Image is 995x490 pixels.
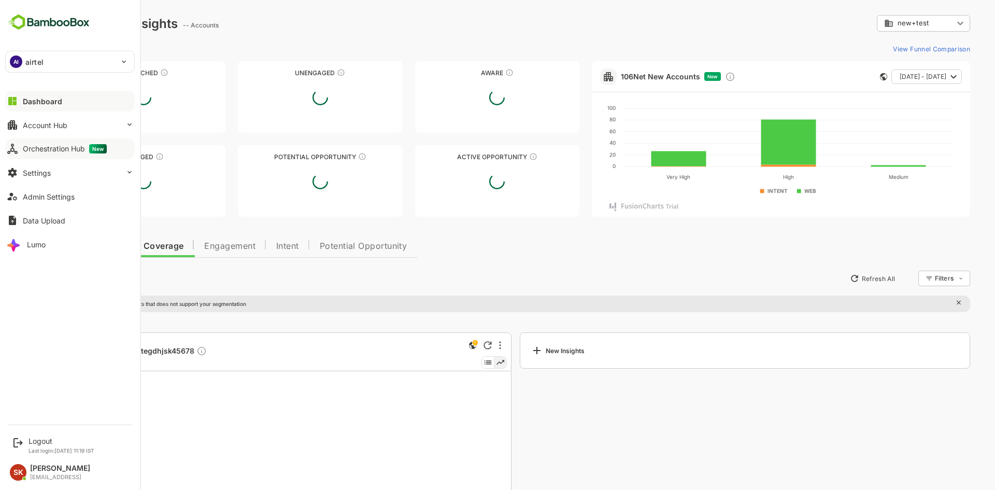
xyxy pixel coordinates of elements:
[463,341,465,349] div: More
[160,346,170,358] div: Description not present
[576,163,579,169] text: 0
[5,12,93,32] img: BambooboxFullLogoMark.5f36c76dfaba33ec1ec1367b70bb1252.svg
[5,162,135,183] button: Settings
[484,332,934,369] a: New Insights
[379,153,543,161] div: Active Opportunity
[430,339,443,353] div: This is a global insight. Segment selection is not applicable for this view
[25,69,189,77] div: Unreached
[23,97,62,106] div: Dashboard
[5,91,135,111] button: Dashboard
[240,242,263,250] span: Intent
[585,72,664,81] a: 106Net New Accounts
[5,234,135,255] button: Lumo
[45,301,210,307] p: There are global insights that does not support your segmentation
[23,144,107,153] div: Orchestration Hub
[29,437,94,445] div: Logout
[899,274,917,282] div: Filters
[898,269,934,288] div: Filters
[55,346,170,358] span: -- Accounts ytegdhjsk45678
[494,344,548,357] div: New Insights
[283,242,371,250] span: Potential Opportunity
[573,128,579,134] text: 60
[5,138,135,159] button: Orchestration HubNew
[301,68,309,77] div: These accounts have not shown enough engagement and need nurturing
[841,13,934,34] div: new+test
[23,192,75,201] div: Admin Settings
[844,73,851,80] div: This card does not support filter and segments
[863,70,910,83] span: [DATE] - [DATE]
[10,55,22,68] div: AI
[671,74,681,79] span: New
[27,240,46,249] div: Lumo
[322,152,330,161] div: These accounts are MQAs and can be passed on to Inside Sales
[573,139,579,146] text: 40
[89,144,107,153] span: New
[202,153,366,161] div: Potential Opportunity
[10,464,26,481] div: SK
[5,210,135,231] button: Data Upload
[147,21,186,29] ag: -- Accounts
[30,474,90,481] div: [EMAIL_ADDRESS]
[124,68,132,77] div: These accounts have not been engaged with for a defined time period
[55,346,175,358] a: -- Accounts ytegdhjsk45678Description not present
[689,72,699,82] div: Discover new ICP-fit accounts showing engagement — via intent surges, anonymous website visits, L...
[747,174,758,180] text: High
[30,464,90,473] div: [PERSON_NAME]
[809,270,863,287] button: Refresh All
[852,174,872,180] text: Medium
[5,186,135,207] button: Admin Settings
[25,153,189,161] div: Engaged
[168,242,219,250] span: Engagement
[379,69,543,77] div: Aware
[25,57,44,67] p: airtel
[35,242,147,250] span: Data Quality and Coverage
[202,69,366,77] div: Unengaged
[469,68,477,77] div: These accounts have just entered the buying cycle and need further nurturing
[493,152,501,161] div: These accounts have open opportunities which might be at any of the Sales Stages
[23,169,51,177] div: Settings
[861,19,892,27] span: new+test
[25,16,141,31] div: Dashboard Insights
[447,341,456,349] div: Refresh
[852,40,934,57] button: View Funnel Comparison
[119,152,127,161] div: These accounts are warm, further nurturing would qualify them to MQAs
[855,69,926,84] button: [DATE] - [DATE]
[5,115,135,135] button: Account Hub
[630,174,654,180] text: Very High
[571,105,579,111] text: 100
[573,151,579,158] text: 20
[25,269,101,288] button: New Insights
[29,447,94,454] p: Last login: [DATE] 11:19 IST
[848,19,917,28] div: new+test
[23,121,67,130] div: Account Hub
[23,216,65,225] div: Data Upload
[6,51,134,72] div: AIairtel
[573,116,579,122] text: 80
